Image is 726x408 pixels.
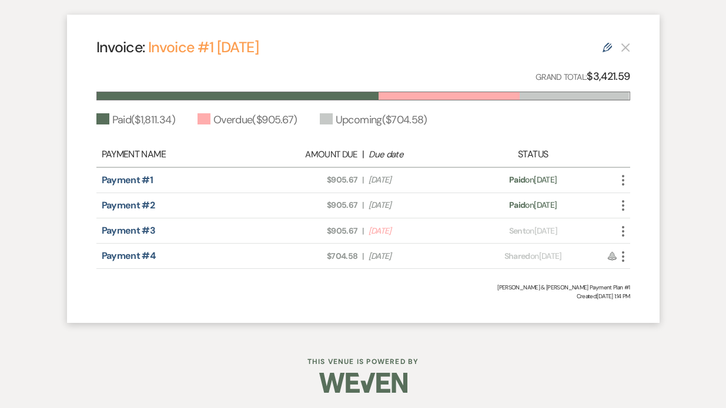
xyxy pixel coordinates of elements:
span: | [362,199,363,211]
div: on [DATE] [467,199,598,211]
span: | [362,225,363,237]
span: [DATE] [369,174,461,186]
a: Invoice #1 [DATE] [148,38,259,57]
span: $905.67 [265,174,357,186]
span: Shared [504,251,530,261]
span: Paid [509,174,525,185]
div: Status [467,147,598,161]
div: on [DATE] [467,174,598,186]
a: Payment #2 [102,199,155,211]
span: [DATE] [369,250,461,262]
span: $905.67 [265,199,357,211]
img: Weven Logo [319,362,407,403]
span: Sent [509,225,526,236]
div: | [259,147,468,161]
div: Due date [369,148,461,161]
div: Paid ( $1,811.34 ) [96,112,175,128]
span: $704.58 [265,250,357,262]
span: | [362,250,363,262]
div: Amount Due [265,148,357,161]
h4: Invoice: [96,37,259,58]
button: This payment plan cannot be deleted because it contains links that have been paid through Weven’s... [621,42,630,52]
span: [DATE] [369,225,461,237]
span: $905.67 [265,225,357,237]
div: [PERSON_NAME] & [PERSON_NAME] Payment Plan #1 [96,283,630,292]
span: [DATE] [369,199,461,211]
span: Created: [DATE] 1:14 PM [96,292,630,301]
a: Payment #4 [102,249,156,262]
div: Upcoming ( $704.58 ) [320,112,427,128]
a: Payment #3 [102,224,156,237]
p: Grand Total: [536,68,630,85]
a: Payment #1 [102,174,153,186]
div: Payment Name [102,147,259,161]
div: on [DATE] [467,250,598,262]
span: Paid [509,200,525,210]
div: on [DATE] [467,225,598,237]
div: Overdue ( $905.67 ) [198,112,297,128]
span: | [362,174,363,186]
strong: $3,421.59 [587,69,630,83]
